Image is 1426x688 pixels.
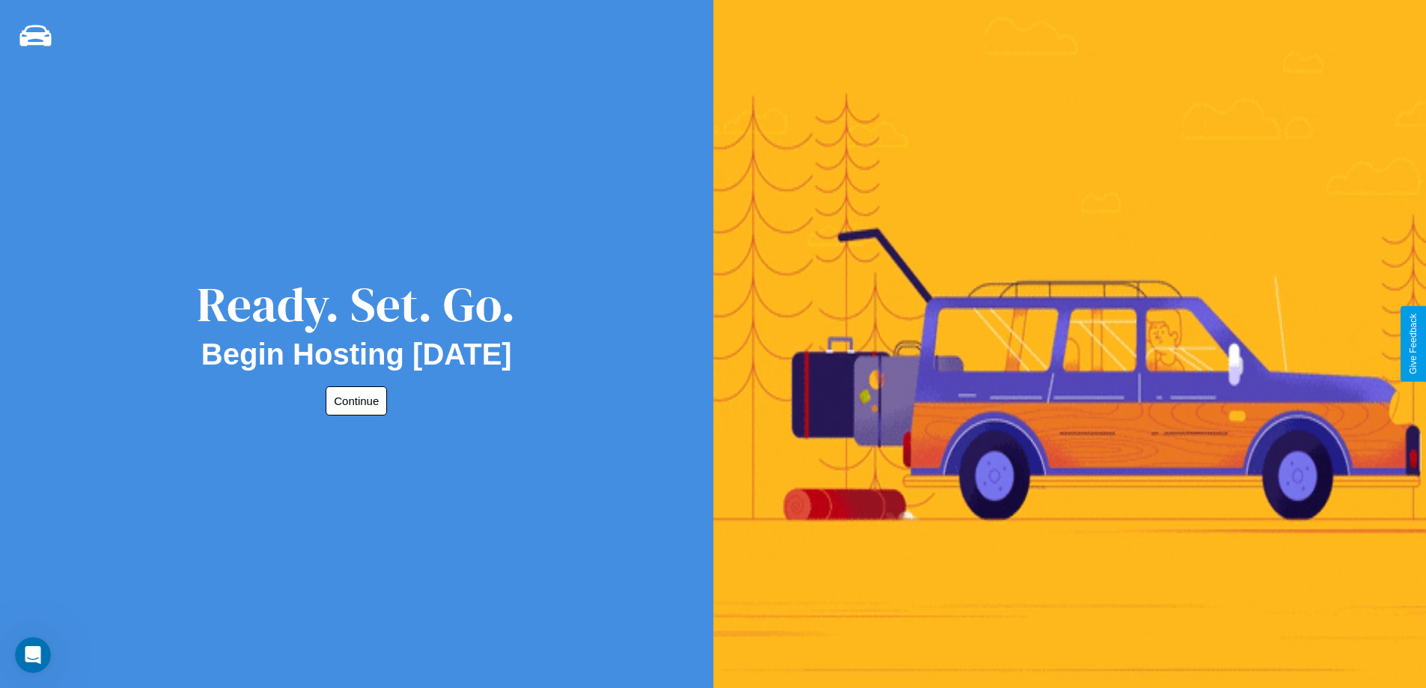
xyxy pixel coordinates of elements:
div: Give Feedback [1408,314,1419,374]
iframe: Intercom live chat [15,637,51,673]
button: Continue [326,386,387,415]
h2: Begin Hosting [DATE] [201,338,512,371]
div: Ready. Set. Go. [197,271,516,338]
